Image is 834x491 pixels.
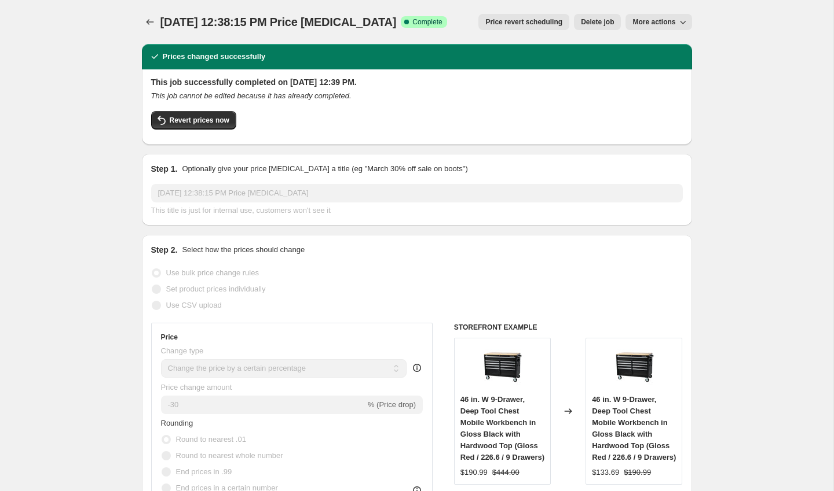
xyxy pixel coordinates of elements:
h2: Step 2. [151,244,178,256]
span: Set product prices individually [166,285,266,293]
span: % (Price drop) [368,400,416,409]
span: Rounding [161,419,193,427]
span: This title is just for internal use, customers won't see it [151,206,331,215]
span: Change type [161,346,204,355]
span: Delete job [581,17,614,27]
span: 46 in. W 9-Drawer, Deep Tool Chest Mobile Workbench in Gloss Black with Hardwood Top (Gloss Red /... [460,395,544,462]
strike: $190.99 [624,467,651,478]
i: This job cannot be edited because it has already completed. [151,91,352,100]
span: Complete [412,17,442,27]
p: Select how the prices should change [182,244,305,256]
span: Use bulk price change rules [166,268,259,277]
span: 46 in. W 9-Drawer, Deep Tool Chest Mobile Workbench in Gloss Black with Hardwood Top (Gloss Red /... [592,395,676,462]
div: $133.69 [592,467,619,478]
span: Use CSV upload [166,301,222,309]
button: Price change jobs [142,14,158,30]
span: Price revert scheduling [485,17,562,27]
div: $190.99 [460,467,488,478]
img: 841f18e9203efdcba1004cde6a79b4c6_f2586d7b-15d1-45d9-99e4-7b548dc925f1_80x.jpg [479,344,525,390]
button: Delete job [574,14,621,30]
button: Revert prices now [151,111,236,130]
span: End prices in .99 [176,467,232,476]
div: help [411,362,423,374]
span: Round to nearest .01 [176,435,246,444]
strike: $444.00 [492,467,520,478]
span: Round to nearest whole number [176,451,283,460]
h2: Step 1. [151,163,178,175]
p: Optionally give your price [MEDICAL_DATA] a title (eg "March 30% off sale on boots") [182,163,467,175]
button: Price revert scheduling [478,14,569,30]
span: Revert prices now [170,116,229,125]
input: -15 [161,396,365,414]
span: Price change amount [161,383,232,392]
img: 841f18e9203efdcba1004cde6a79b4c6_f2586d7b-15d1-45d9-99e4-7b548dc925f1_80x.jpg [611,344,657,390]
input: 30% off holiday sale [151,184,683,202]
span: More actions [632,17,675,27]
button: More actions [625,14,692,30]
h3: Price [161,333,178,342]
span: [DATE] 12:38:15 PM Price [MEDICAL_DATA] [160,16,397,28]
h6: STOREFRONT EXAMPLE [454,323,683,332]
h2: Prices changed successfully [163,51,266,62]
h2: This job successfully completed on [DATE] 12:39 PM. [151,76,683,88]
